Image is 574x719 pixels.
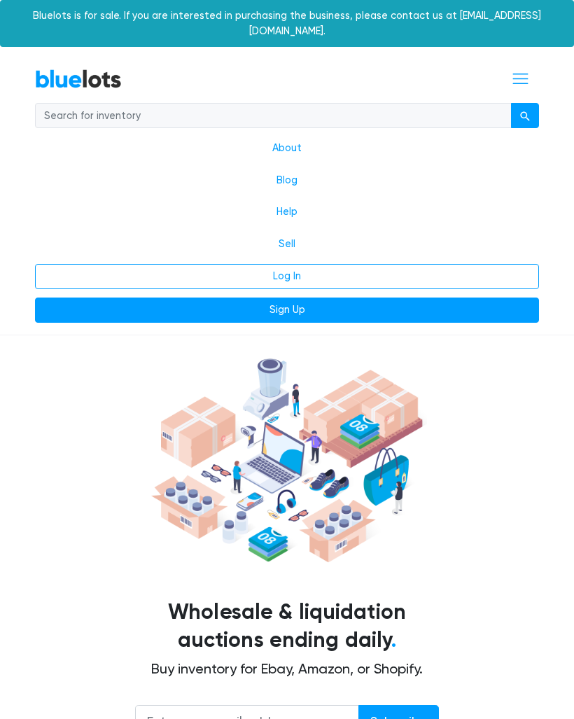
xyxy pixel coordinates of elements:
a: Blog [35,165,539,197]
a: BlueLots [35,69,122,89]
a: Sell [35,228,539,260]
a: Sign Up [35,298,539,323]
a: About [35,132,539,165]
h2: Buy inventory for Ebay, Amazon, or Shopify. [45,660,528,677]
span: . [391,627,396,652]
button: Toggle navigation [502,66,539,92]
a: Log In [35,264,539,289]
a: Help [35,196,539,228]
img: hero-ee84e7d0318cb26816c560f6b4441b76977f77a177738b4e94f68c95b2b83dbb.png [147,353,427,568]
h1: Wholesale & liquidation auctions ending daily [45,599,528,655]
input: Search for inventory [35,103,512,128]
